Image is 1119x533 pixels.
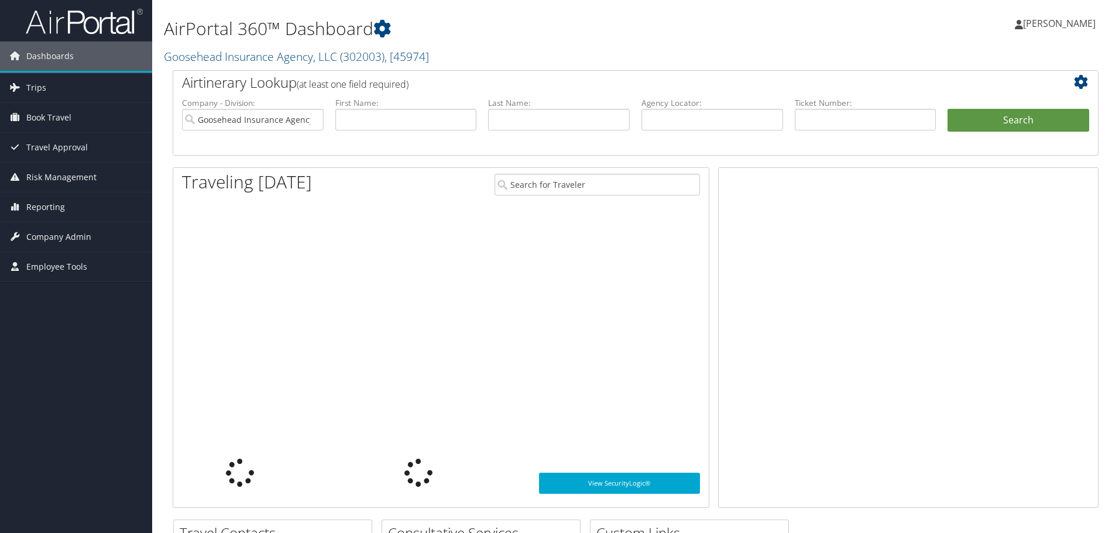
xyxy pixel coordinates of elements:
[641,97,783,109] label: Agency Locator:
[340,49,385,64] span: ( 302003 )
[164,49,429,64] a: Goosehead Insurance Agency, LLC
[1015,6,1107,41] a: [PERSON_NAME]
[26,103,71,132] span: Book Travel
[26,192,65,222] span: Reporting
[26,42,74,71] span: Dashboards
[335,97,477,109] label: First Name:
[26,222,91,252] span: Company Admin
[488,97,630,109] label: Last Name:
[182,97,324,109] label: Company - Division:
[26,252,87,281] span: Employee Tools
[795,97,936,109] label: Ticket Number:
[948,109,1089,132] button: Search
[1023,17,1096,30] span: [PERSON_NAME]
[26,133,88,162] span: Travel Approval
[385,49,429,64] span: , [ 45974 ]
[26,8,143,35] img: airportal-logo.png
[539,473,700,494] a: View SecurityLogic®
[495,174,700,195] input: Search for Traveler
[26,73,46,102] span: Trips
[164,16,793,41] h1: AirPortal 360™ Dashboard
[297,78,409,91] span: (at least one field required)
[26,163,97,192] span: Risk Management
[182,170,312,194] h1: Traveling [DATE]
[182,73,1012,92] h2: Airtinerary Lookup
